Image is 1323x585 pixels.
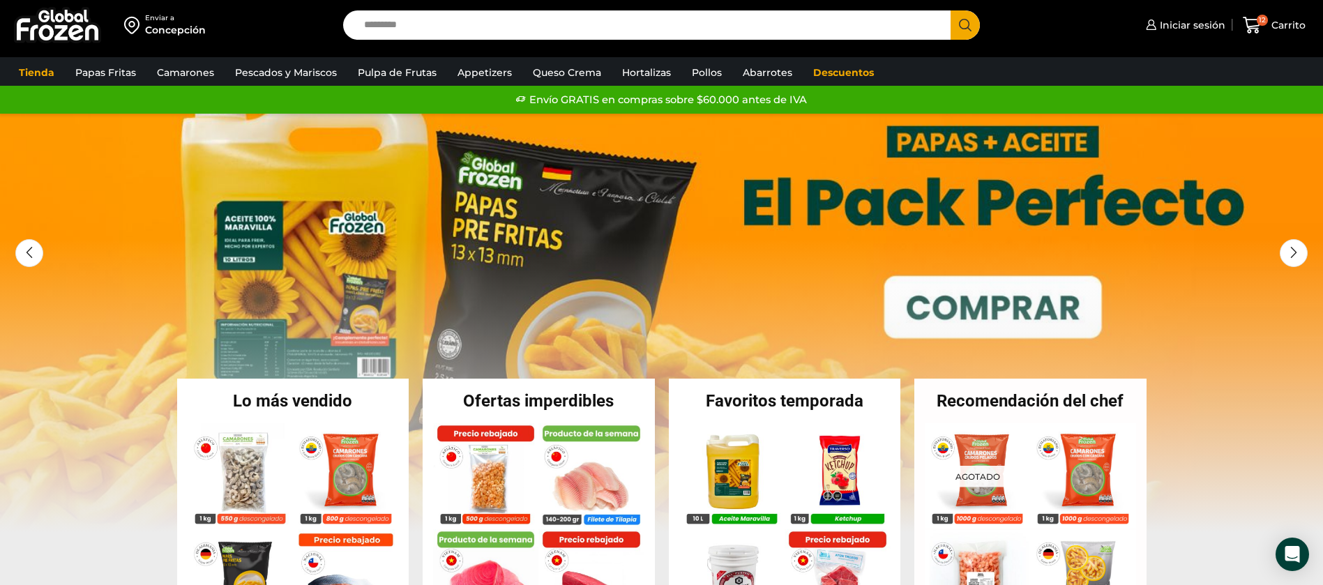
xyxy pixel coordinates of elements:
[1268,18,1306,32] span: Carrito
[423,393,655,409] h2: Ofertas imperdibles
[1280,239,1308,267] div: Next slide
[145,13,206,23] div: Enviar a
[177,393,409,409] h2: Lo más vendido
[736,59,799,86] a: Abarrotes
[351,59,444,86] a: Pulpa de Frutas
[526,59,608,86] a: Queso Crema
[685,59,729,86] a: Pollos
[15,239,43,267] div: Previous slide
[1239,9,1309,42] a: 12 Carrito
[951,10,980,40] button: Search button
[451,59,519,86] a: Appetizers
[1276,538,1309,571] div: Open Intercom Messenger
[1142,11,1225,39] a: Iniciar sesión
[806,59,881,86] a: Descuentos
[946,465,1010,487] p: Agotado
[150,59,221,86] a: Camarones
[615,59,678,86] a: Hortalizas
[1156,18,1225,32] span: Iniciar sesión
[669,393,901,409] h2: Favoritos temporada
[914,393,1147,409] h2: Recomendación del chef
[68,59,143,86] a: Papas Fritas
[145,23,206,37] div: Concepción
[1257,15,1268,26] span: 12
[228,59,344,86] a: Pescados y Mariscos
[12,59,61,86] a: Tienda
[124,13,145,37] img: address-field-icon.svg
